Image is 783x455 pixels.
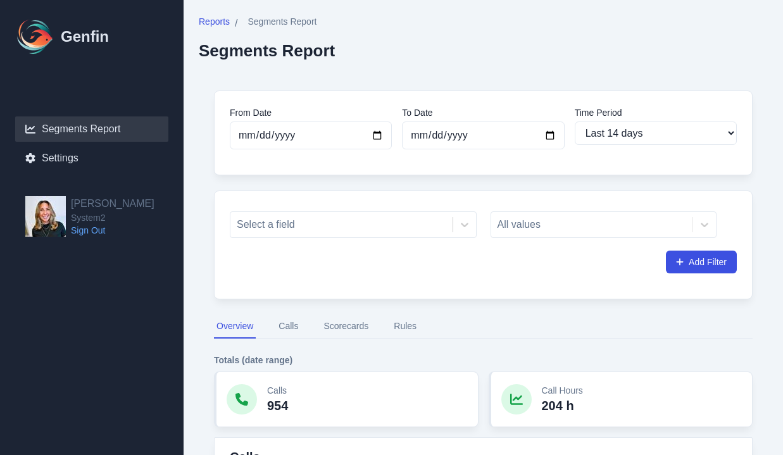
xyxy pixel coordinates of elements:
p: Call Hours [542,384,583,397]
p: Calls [267,384,288,397]
span: / [235,16,237,31]
p: 204 h [542,397,583,414]
span: Segments Report [247,15,316,28]
img: Logo [15,16,56,57]
button: Rules [391,315,419,339]
button: Add Filter [666,251,737,273]
h2: [PERSON_NAME] [71,196,154,211]
a: Segments Report [15,116,168,142]
label: From Date [230,106,392,119]
span: System2 [71,211,154,224]
h4: Totals (date range) [214,354,753,366]
label: To Date [402,106,564,119]
a: Settings [15,146,168,171]
span: Reports [199,15,230,28]
label: Time Period [575,106,737,119]
a: Reports [199,15,230,31]
button: Overview [214,315,256,339]
p: 954 [267,397,288,414]
a: Sign Out [71,224,154,237]
h2: Segments Report [199,41,335,60]
button: Scorecards [321,315,371,339]
img: Mo Maciejewski [25,196,66,237]
button: Calls [276,315,301,339]
h1: Genfin [61,27,109,47]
